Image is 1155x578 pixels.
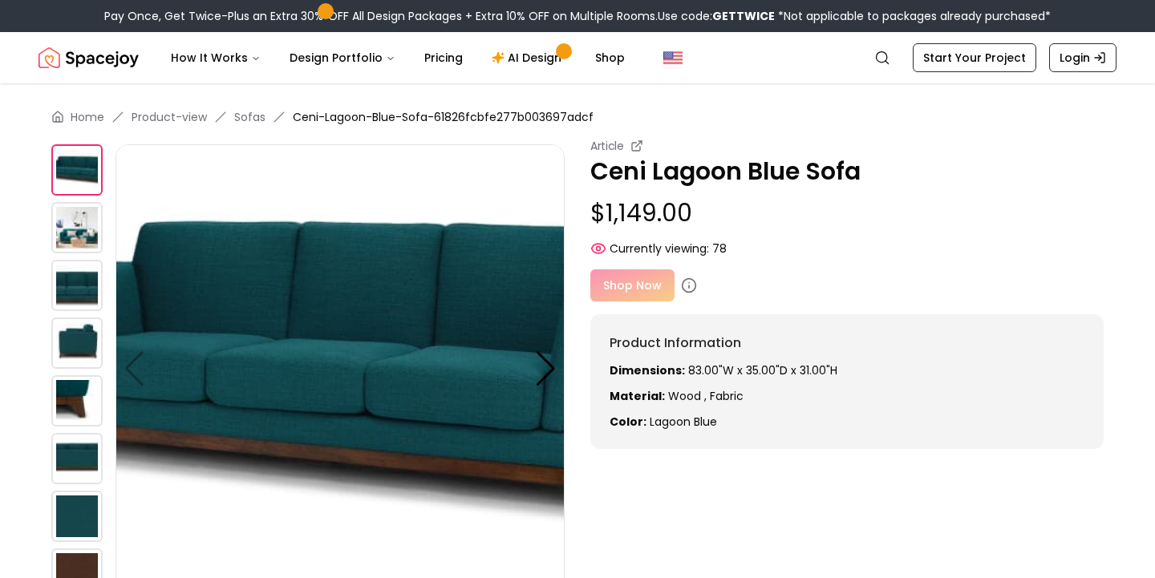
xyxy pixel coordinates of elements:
[663,48,683,67] img: United States
[38,42,139,74] img: Spacejoy Logo
[610,362,1084,378] p: 83.00"W x 35.00"D x 31.00"H
[51,260,103,311] img: https://storage.googleapis.com/spacejoy-main/assets/61826fcbfe277b003697adcf/product_2_0g2akpd8m3bn
[234,109,265,125] a: Sofas
[411,42,476,74] a: Pricing
[712,240,727,257] span: 78
[610,333,1084,353] h6: Product Information
[158,42,638,74] nav: Main
[1049,43,1116,72] a: Login
[104,8,1051,24] div: Pay Once, Get Twice-Plus an Extra 30% OFF All Design Packages + Extra 10% OFF on Multiple Rooms.
[51,144,103,196] img: https://storage.googleapis.com/spacejoy-main/assets/61826fcbfe277b003697adcf/product_0_1ofmid3m6mje
[913,43,1036,72] a: Start Your Project
[293,109,594,125] span: Ceni-Lagoon-Blue-Sofa-61826fcbfe277b003697adcf
[71,109,104,125] a: Home
[590,157,1104,186] p: Ceni Lagoon Blue Sofa
[775,8,1051,24] span: *Not applicable to packages already purchased*
[51,375,103,426] img: https://storage.googleapis.com/spacejoy-main/assets/61826fcbfe277b003697adcf/product_6_l7il6fhn6cb
[650,414,717,430] span: lagoon blue
[51,202,103,253] img: https://storage.googleapis.com/spacejoy-main/assets/61826fcbfe277b003697adcf/product_1_kgmknob6ejb
[610,240,709,257] span: Currently viewing:
[479,42,579,74] a: AI Design
[132,109,207,125] a: Product-view
[582,42,638,74] a: Shop
[51,109,1104,125] nav: breadcrumb
[610,362,685,378] strong: Dimensions:
[610,388,665,404] strong: Material:
[38,42,139,74] a: Spacejoy
[712,8,775,24] b: GETTWICE
[668,388,744,404] span: Wood , Fabric
[51,317,103,369] img: https://storage.googleapis.com/spacejoy-main/assets/61826fcbfe277b003697adcf/product_3_glilb0g1647
[158,42,274,74] button: How It Works
[51,491,103,542] img: https://storage.googleapis.com/spacejoy-main/assets/61826fcbfe277b003697adcf/product_1_i19hlge0j45
[277,42,408,74] button: Design Portfolio
[590,199,1104,228] p: $1,149.00
[38,32,1116,83] nav: Global
[51,433,103,484] img: https://storage.googleapis.com/spacejoy-main/assets/61826fcbfe277b003697adcf/product_0_kmhpldo0j73f
[658,8,775,24] span: Use code:
[590,138,624,154] small: Article
[610,414,646,430] strong: Color:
